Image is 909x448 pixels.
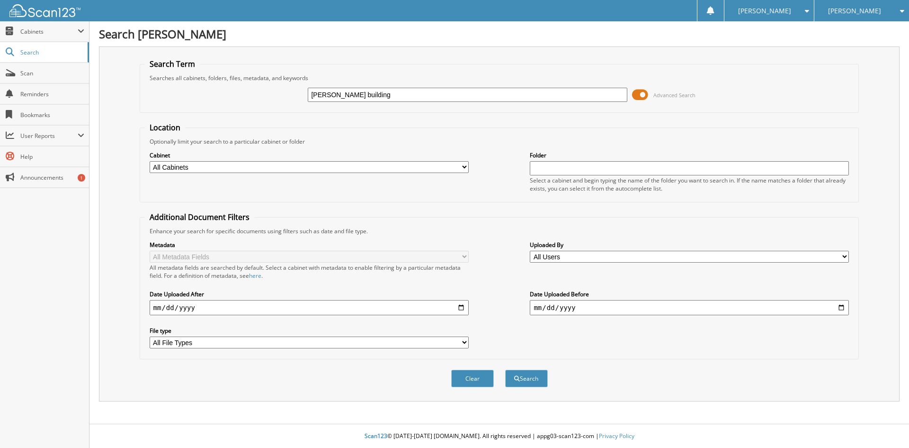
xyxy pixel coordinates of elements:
[150,241,469,249] label: Metadata
[145,59,200,69] legend: Search Term
[78,174,85,182] div: 1
[530,176,849,192] div: Select a cabinet and begin typing the name of the folder you want to search in. If the name match...
[530,151,849,159] label: Folder
[738,8,791,14] span: [PERSON_NAME]
[145,122,185,133] legend: Location
[145,74,854,82] div: Searches all cabinets, folders, files, metadata, and keywords
[20,153,84,161] span: Help
[150,151,469,159] label: Cabinet
[20,132,78,140] span: User Reports
[150,300,469,315] input: start
[150,327,469,335] label: File type
[365,432,387,440] span: Scan123
[20,27,78,36] span: Cabinets
[89,425,909,448] div: © [DATE]-[DATE] [DOMAIN_NAME]. All rights reserved | appg03-scan123-com |
[20,48,83,56] span: Search
[451,370,494,387] button: Clear
[828,8,881,14] span: [PERSON_NAME]
[599,432,634,440] a: Privacy Policy
[145,137,854,146] div: Optionally limit your search to a particular cabinet or folder
[145,212,254,222] legend: Additional Document Filters
[530,300,849,315] input: end
[530,290,849,298] label: Date Uploaded Before
[249,272,261,280] a: here
[653,91,695,99] span: Advanced Search
[505,370,548,387] button: Search
[150,290,469,298] label: Date Uploaded After
[20,111,84,119] span: Bookmarks
[20,69,84,77] span: Scan
[150,264,469,280] div: All metadata fields are searched by default. Select a cabinet with metadata to enable filtering b...
[9,4,80,17] img: scan123-logo-white.svg
[145,227,854,235] div: Enhance your search for specific documents using filters such as date and file type.
[862,402,909,448] iframe: Chat Widget
[99,26,900,42] h1: Search [PERSON_NAME]
[20,90,84,98] span: Reminders
[20,174,84,182] span: Announcements
[530,241,849,249] label: Uploaded By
